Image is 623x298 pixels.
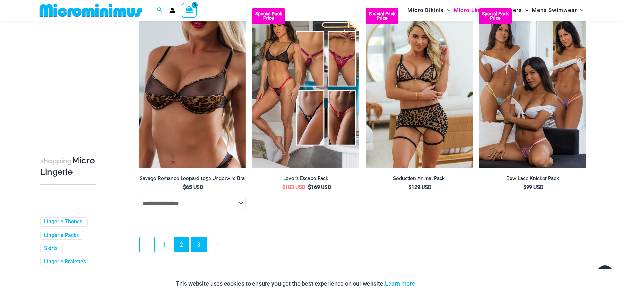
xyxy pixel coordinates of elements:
a: Lingerie Bralettes [44,258,86,265]
p: This website uses cookies to ensure you get the best experience on our website. [176,279,415,289]
a: Lovers Escape Pack Zoe Deep Red 689 Micro Thong 04Zoe Deep Red 689 Micro Thong 04 [252,8,359,168]
span: Micro Bikinis [407,2,444,19]
b: Special Pack Price [252,12,285,20]
b: Special Pack Price [366,12,398,20]
a: OutersMenu ToggleMenu Toggle [502,2,530,19]
bdi: 129 USD [408,184,431,190]
span: $ [183,184,186,190]
h2: Seduction Animal Pack [366,175,473,182]
span: $ [523,184,526,190]
a: ← [140,237,154,252]
a: Lover’s Escape Pack [252,175,359,184]
a: Micro BikinisMenu ToggleMenu Toggle [406,2,452,19]
a: Savage Romance Leopard 1052 Underwire Bra [139,175,246,184]
b: Special Pack Price [479,12,512,20]
span: Outers [503,2,522,19]
span: $ [408,184,411,190]
a: Micro LingerieMenu ToggleMenu Toggle [452,2,502,19]
span: Page 2 [174,237,189,252]
bdi: 65 USD [183,184,203,190]
span: $ [282,184,285,190]
a: Mens SwimwearMenu ToggleMenu Toggle [530,2,585,19]
a: Savage Romance Leopard 1052 Underwire Bra 01Savage Romance Leopard 1052 Underwire Bra 02Savage Ro... [139,8,246,168]
h3: Micro Lingerie [40,155,96,178]
bdi: 169 USD [308,184,331,190]
iframe: TrustedSite Certified [40,4,99,134]
span: Menu Toggle [493,2,500,19]
bdi: 183 USD [282,184,305,190]
nav: Site Navigation [405,1,586,20]
span: Menu Toggle [444,2,450,19]
img: Bow Lace Knicker Pack [479,8,586,168]
span: Mens Swimwear [532,2,577,19]
a: Bow Lace Knicker Pack [479,175,586,184]
h2: Savage Romance Leopard 1052 Underwire Bra [139,175,246,182]
a: Learn more [385,280,415,287]
nav: Product Pagination [139,237,586,256]
span: Micro Lingerie [454,2,493,19]
span: $ [308,184,311,190]
img: Savage Romance Leopard 1052 Underwire Bra 01 [139,8,246,168]
img: MM SHOP LOGO FLAT [37,3,145,18]
a: Page 1 [157,237,172,252]
span: shopping [40,157,72,165]
a: Seduction Animal 1034 Bra 6034 Thong 5019 Skirt 02 Seduction Animal 1034 Bra 6034 Thong 5019 Skir... [366,8,473,168]
a: Lingerie Thongs [44,219,82,225]
a: → [209,237,224,252]
a: Bow Lace Knicker Pack Bow Lace Mint Multi 601 Thong 03Bow Lace Mint Multi 601 Thong 03 [479,8,586,168]
img: Lovers Escape Pack [252,8,359,168]
h2: Bow Lace Knicker Pack [479,175,586,182]
h2: Lover’s Escape Pack [252,175,359,182]
span: Menu Toggle [577,2,583,19]
a: Seduction Animal Pack [366,175,473,184]
a: Skirts [44,245,58,252]
a: View Shopping Cart, empty [182,3,197,18]
a: Search icon link [157,6,163,14]
a: Page 3 [192,237,206,252]
button: Accept [420,276,448,291]
a: Lingerie Packs [44,232,79,239]
bdi: 99 USD [523,184,543,190]
span: Menu Toggle [522,2,528,19]
img: Seduction Animal 1034 Bra 6034 Thong 5019 Skirt 02 [366,8,473,168]
a: Account icon link [169,8,175,13]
